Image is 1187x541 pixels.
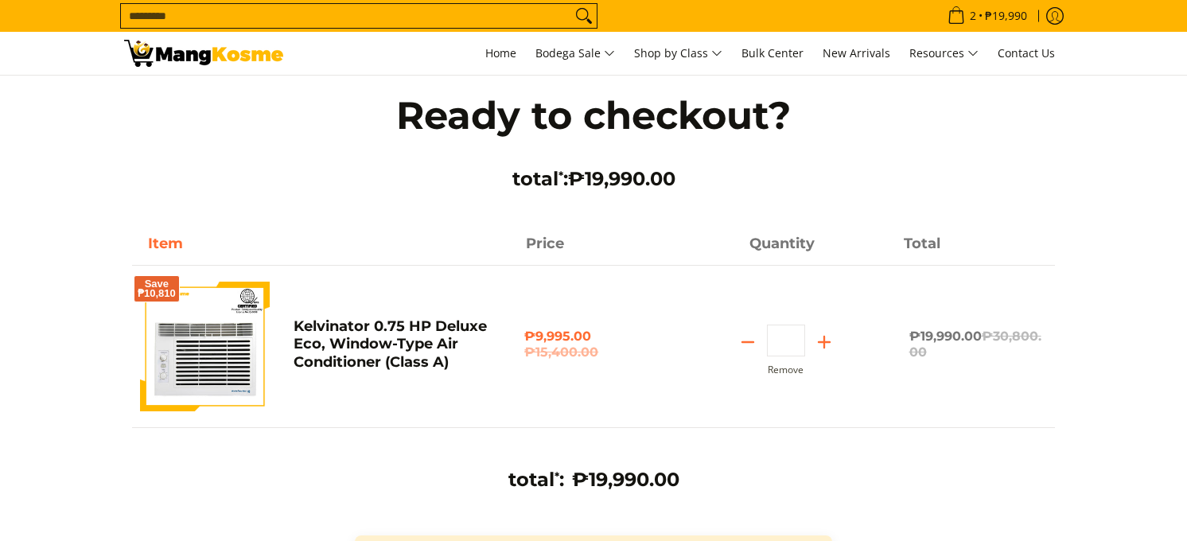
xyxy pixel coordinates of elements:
[294,317,487,371] a: Kelvinator 0.75 HP Deluxe Eco, Window-Type Air Conditioner (Class A)
[477,32,524,75] a: Home
[998,45,1055,60] span: Contact Us
[485,45,516,60] span: Home
[363,91,824,139] h1: Ready to checkout?
[734,32,811,75] a: Bulk Center
[634,44,722,64] span: Shop by Class
[527,32,623,75] a: Bodega Sale
[967,10,979,21] span: 2
[768,364,804,376] button: Remove
[729,329,767,355] button: Subtract
[524,329,662,360] span: ₱9,995.00
[571,4,597,28] button: Search
[363,167,824,191] h3: total :
[909,329,1041,360] del: ₱30,800.00
[909,329,1041,360] span: ₱19,990.00
[299,32,1063,75] nav: Main Menu
[535,44,615,64] span: Bodega Sale
[626,32,730,75] a: Shop by Class
[823,45,890,60] span: New Arrivals
[568,167,675,190] span: ₱19,990.00
[524,344,662,360] del: ₱15,400.00
[140,282,270,411] img: Default Title Kelvinator 0.75 HP Deluxe Eco, Window-Type Air Conditioner (Class A)
[943,7,1032,25] span: •
[508,468,564,492] h3: total :
[901,32,987,75] a: Resources
[990,32,1063,75] a: Contact Us
[138,279,176,298] span: Save ₱10,810
[805,329,843,355] button: Add
[909,44,979,64] span: Resources
[124,40,283,67] img: Your Shopping Cart | Mang Kosme
[572,468,679,491] span: ₱19,990.00
[741,45,804,60] span: Bulk Center
[983,10,1029,21] span: ₱19,990
[815,32,898,75] a: New Arrivals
